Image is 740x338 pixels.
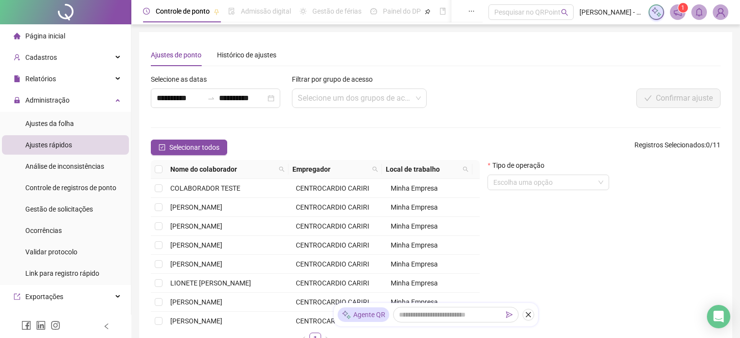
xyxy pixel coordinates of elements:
span: swap-right [207,94,215,102]
span: LIONETE [PERSON_NAME] [170,279,251,287]
label: Selecione as datas [151,74,213,85]
span: sun [300,8,307,15]
span: Minha Empresa [391,298,438,306]
label: Filtrar por grupo de acesso [292,74,379,85]
span: [PERSON_NAME] [170,260,222,268]
span: dashboard [370,8,377,15]
span: user-add [14,54,20,61]
span: left [103,323,110,330]
span: file-done [228,8,235,15]
span: lock [14,97,20,104]
span: Link para registro rápido [25,269,99,277]
span: notification [673,8,682,17]
span: Local de trabalho [386,164,459,175]
span: [PERSON_NAME] [170,241,222,249]
span: pushpin [425,9,431,15]
span: search [461,162,470,177]
span: 1 [681,4,685,11]
span: Integrações [25,314,61,322]
span: Selecionar todos [169,142,219,153]
span: bell [695,8,704,17]
span: CENTROCARDIO CARIRI [296,241,369,249]
span: [PERSON_NAME] - [PERSON_NAME] [579,7,643,18]
span: Nome do colaborador [170,164,275,175]
span: COLABORADOR TESTE [170,184,240,192]
span: Minha Empresa [391,241,438,249]
span: [PERSON_NAME] [170,317,222,325]
span: Ajustes da folha [25,120,74,127]
span: Ajustes rápidos [25,141,72,149]
span: search [279,166,285,172]
span: Administração [25,96,70,104]
span: facebook [21,320,31,330]
div: Open Intercom Messenger [707,305,730,328]
span: Validar protocolo [25,248,77,256]
span: CENTROCARDIO CARIRI [296,279,369,287]
span: Página inicial [25,32,65,40]
span: export [14,293,20,300]
span: book [439,8,446,15]
span: check-square [159,144,165,151]
span: Relatórios [25,75,56,83]
span: Minha Empresa [391,260,438,268]
span: Minha Empresa [391,279,438,287]
span: Cadastros [25,53,57,61]
span: Minha Empresa [391,203,438,211]
span: search [372,166,378,172]
span: linkedin [36,320,46,330]
span: Gestão de férias [312,7,361,15]
div: Agente QR [338,307,389,322]
span: Admissão digital [241,7,291,15]
span: CENTROCARDIO CARIRI [296,203,369,211]
span: CENTROCARDIO CARIRI [296,260,369,268]
span: : 0 / 11 [634,140,721,155]
button: Selecionar todos [151,140,227,155]
span: file [14,75,20,82]
span: home [14,33,20,39]
img: sparkle-icon.fc2bf0ac1784a2077858766a79e2daf3.svg [651,7,662,18]
span: Minha Empresa [391,184,438,192]
span: Minha Empresa [391,222,438,230]
span: Painel do DP [383,7,421,15]
span: CENTROCARDIO CARIRI [296,184,369,192]
span: Empregador [292,164,368,175]
span: search [277,162,287,177]
span: Controle de ponto [156,7,210,15]
span: search [463,166,469,172]
div: Histórico de ajustes [217,50,276,60]
span: clock-circle [143,8,150,15]
span: Análise de inconsistências [25,162,104,170]
span: Exportações [25,293,63,301]
span: search [561,9,568,16]
sup: 1 [678,3,688,13]
span: CENTROCARDIO CARIRI [296,298,369,306]
span: CENTROCARDIO CARIRI [296,222,369,230]
button: Confirmar ajuste [636,89,721,108]
span: Gestão de solicitações [25,205,93,213]
span: instagram [51,320,60,330]
span: to [207,94,215,102]
div: Ajustes de ponto [151,50,201,60]
span: [PERSON_NAME] [170,222,222,230]
span: Registros Selecionados [634,141,704,149]
span: close [525,311,532,318]
img: sparkle-icon.fc2bf0ac1784a2077858766a79e2daf3.svg [342,310,351,320]
span: search [370,162,380,177]
label: Tipo de operação [487,160,550,171]
span: Ocorrências [25,227,62,234]
img: 94638 [713,5,728,19]
span: CENTROCARDIO CARIRI [296,317,369,325]
span: send [506,311,513,318]
span: ellipsis [468,8,475,15]
span: pushpin [214,9,219,15]
span: [PERSON_NAME] [170,298,222,306]
span: [PERSON_NAME] [170,203,222,211]
span: Controle de registros de ponto [25,184,116,192]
